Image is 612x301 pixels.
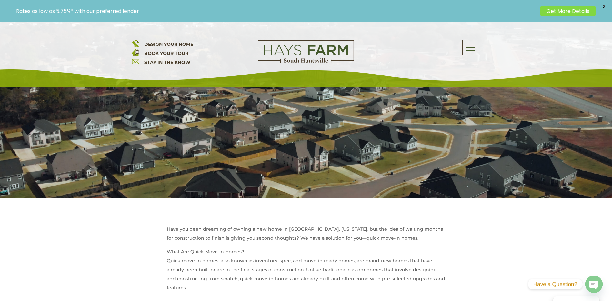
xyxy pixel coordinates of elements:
a: BOOK YOUR TOUR [144,50,188,56]
span: X [599,2,609,11]
p: Have you been dreaming of owning a new home in [GEOGRAPHIC_DATA], [US_STATE], but the idea of wai... [167,225,446,247]
a: Get More Details [540,6,596,16]
img: book your home tour [132,49,139,56]
p: What Are Quick Move-In Homes? Quick move-in homes, also known as inventory, spec, and move-in rea... [167,247,446,297]
a: STAY IN THE KNOW [144,59,190,65]
a: DESIGN YOUR HOME [144,41,193,47]
img: design your home [132,40,139,47]
a: hays farm homes huntsville development [258,58,354,64]
img: Logo [258,40,354,63]
p: Rates as low as 5.75%* with our preferred lender [16,8,537,14]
